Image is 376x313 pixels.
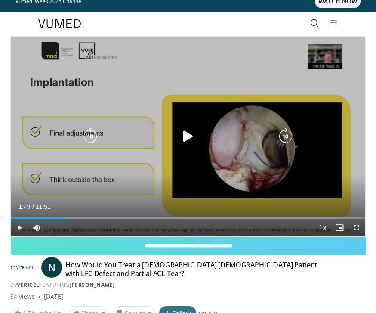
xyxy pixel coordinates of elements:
div: Progress Bar [11,217,365,219]
button: Playback Rate [314,219,331,236]
span: 11:51 [36,203,51,210]
span: 34 views [10,292,35,301]
div: By FEATURING [10,281,366,289]
img: Vericel [10,260,34,274]
h4: How Would You Treat a [DEMOGRAPHIC_DATA] [DEMOGRAPHIC_DATA] Patient with LFC Defect and Partial A... [65,260,318,278]
button: Play [11,219,28,236]
span: / [32,203,34,210]
button: Mute [28,219,45,236]
button: Fullscreen [348,219,365,236]
span: 1:49 [18,203,30,210]
img: VuMedi Logo [38,19,84,28]
a: N [41,257,62,278]
video-js: Video Player [11,37,365,236]
button: Enable picture-in-picture mode [331,219,348,236]
div: [DATE] [44,292,63,301]
a: [PERSON_NAME] [69,281,115,288]
a: Vericel [17,281,40,288]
